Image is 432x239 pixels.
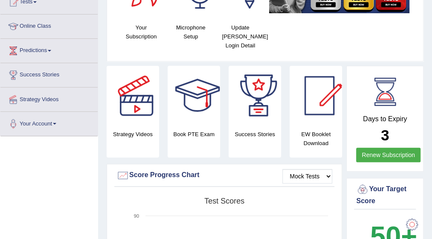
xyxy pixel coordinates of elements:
[229,130,281,139] h4: Success Stories
[356,148,420,162] a: Renew Subscription
[356,183,414,206] div: Your Target Score
[168,130,220,139] h4: Book PTE Exam
[0,63,98,85] a: Success Stories
[107,130,159,139] h4: Strategy Videos
[170,23,211,41] h4: Microphone Setup
[0,112,98,133] a: Your Account
[134,213,139,219] text: 90
[220,23,261,50] h4: Update [PERSON_NAME] Login Detail
[290,130,342,148] h4: EW Booklet Download
[0,15,98,36] a: Online Class
[356,115,414,123] h4: Days to Expiry
[121,23,162,41] h4: Your Subscription
[0,87,98,109] a: Strategy Videos
[204,197,244,205] tspan: Test scores
[381,127,389,143] b: 3
[116,169,332,182] div: Score Progress Chart
[0,39,98,60] a: Predictions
